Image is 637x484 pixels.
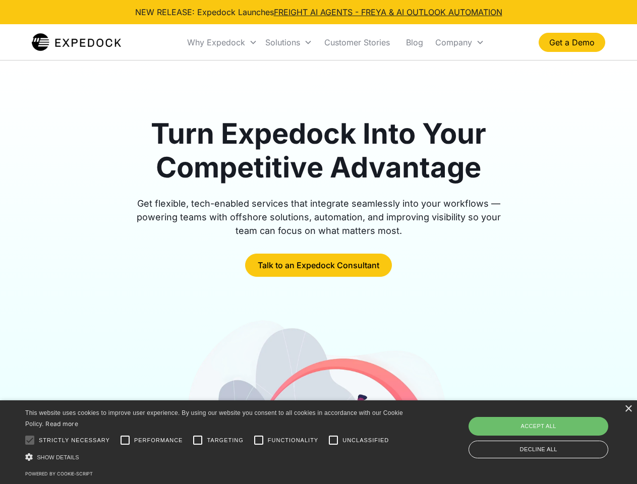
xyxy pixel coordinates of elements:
[25,471,93,476] a: Powered by cookie-script
[134,436,183,445] span: Performance
[32,32,121,52] a: home
[39,436,110,445] span: Strictly necessary
[125,117,512,185] h1: Turn Expedock Into Your Competitive Advantage
[135,6,502,18] div: NEW RELEASE: Expedock Launches
[125,197,512,237] div: Get flexible, tech-enabled services that integrate seamlessly into your workflows — powering team...
[398,25,431,59] a: Blog
[342,436,389,445] span: Unclassified
[316,25,398,59] a: Customer Stories
[539,33,605,52] a: Get a Demo
[187,37,245,47] div: Why Expedock
[265,37,300,47] div: Solutions
[274,7,502,17] a: FREIGHT AI AGENTS - FREYA & AI OUTLOOK AUTOMATION
[45,420,78,428] a: Read more
[32,32,121,52] img: Expedock Logo
[245,254,392,277] a: Talk to an Expedock Consultant
[435,37,472,47] div: Company
[25,452,407,462] div: Show details
[431,25,488,59] div: Company
[469,375,637,484] iframe: Chat Widget
[183,25,261,59] div: Why Expedock
[37,454,79,460] span: Show details
[207,436,243,445] span: Targeting
[261,25,316,59] div: Solutions
[25,409,403,428] span: This website uses cookies to improve user experience. By using our website you consent to all coo...
[268,436,318,445] span: Functionality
